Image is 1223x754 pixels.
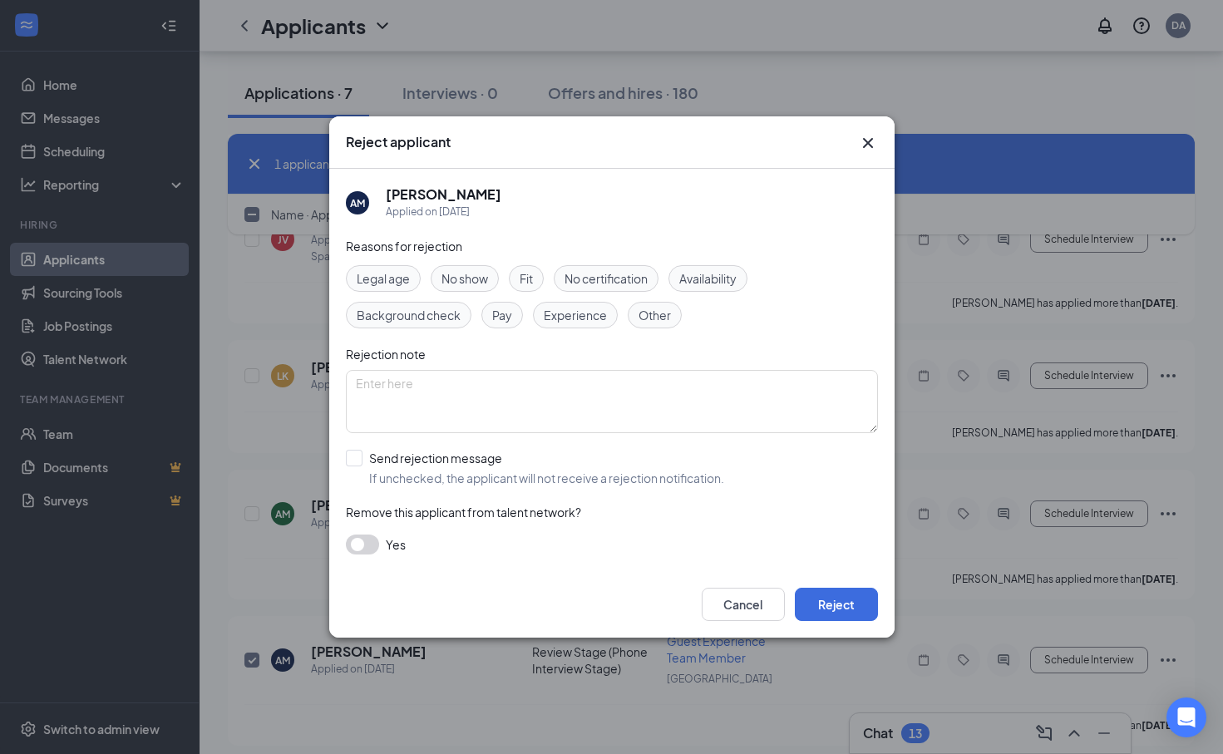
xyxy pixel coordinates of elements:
h5: [PERSON_NAME] [386,185,501,204]
span: No show [441,269,488,288]
div: Open Intercom Messenger [1166,697,1206,737]
span: Reasons for rejection [346,239,462,254]
span: No certification [565,269,648,288]
span: Background check [357,306,461,324]
button: Reject [795,588,878,621]
div: AM [350,196,365,210]
span: Rejection note [346,347,426,362]
svg: Cross [858,133,878,153]
span: Pay [492,306,512,324]
span: Legal age [357,269,410,288]
span: Fit [520,269,533,288]
span: Experience [544,306,607,324]
button: Close [858,133,878,153]
span: Other [639,306,671,324]
span: Remove this applicant from talent network? [346,505,581,520]
h3: Reject applicant [346,133,451,151]
span: Yes [386,535,406,554]
span: Availability [679,269,737,288]
button: Cancel [702,588,785,621]
div: Applied on [DATE] [386,204,501,220]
